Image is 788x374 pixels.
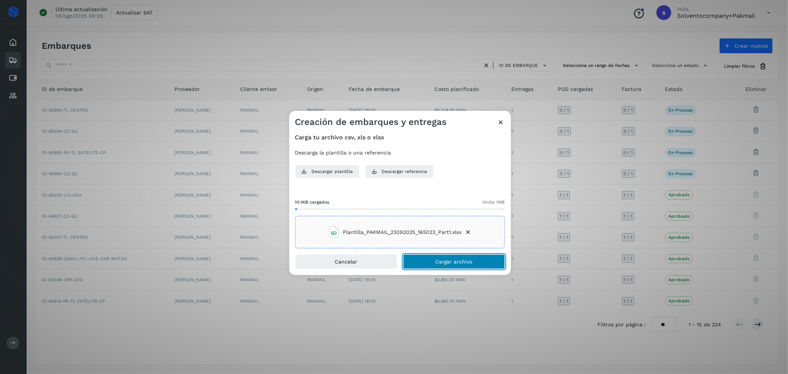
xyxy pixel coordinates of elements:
span: Descargar plantilla [312,168,353,175]
h4: Carga tu archivo csv, xls o xlsx [295,134,505,141]
h3: Creación de embarques y entregas [295,117,447,127]
span: límite 1MB [483,199,505,205]
button: Cargar archivo [403,254,505,269]
span: 10.1KB cargados [295,199,330,205]
button: Descargar referencia [365,165,434,178]
button: Cancelar [295,254,397,269]
span: Cargar archivo [436,259,473,264]
span: Plantilla_PAKMAIL_23092025_165023_Part1.xlsx [343,228,461,236]
span: Descargar referencia [382,168,427,175]
p: Descarga la plantilla o una referencia [295,150,505,156]
span: Cancelar [335,259,357,264]
button: Descargar plantilla [295,165,359,178]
